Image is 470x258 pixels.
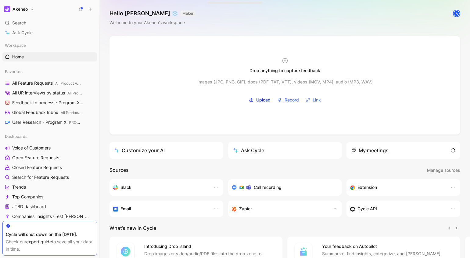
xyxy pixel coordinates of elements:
h3: Zapier [239,205,252,212]
div: Sync your customers, send feedback and get updates in Slack [113,184,207,191]
div: Drop anything to capture feedback [249,67,320,74]
a: All UR interviews by statusAll Product Areas [2,88,97,98]
div: A [454,10,460,17]
div: Favorites [2,67,97,76]
div: Dashboards [2,132,97,141]
a: export guide [26,239,52,244]
a: Search for Feature Requests [2,173,97,182]
div: Record & transcribe meetings from Zoom, Meet & Teams. [232,184,333,191]
div: Images (JPG, PNG, GIF), docs (PDF, TXT, VTT), videos (MOV, MP4), audio (MP3, WAV) [197,78,373,86]
button: Manage sources [427,166,460,174]
span: Search [12,19,26,27]
span: All Product Areas [61,110,90,115]
span: All Product Areas [67,91,97,95]
a: Ask Cycle [2,28,97,37]
span: All Feature Requests [12,80,82,87]
div: My meetings [351,147,389,154]
h3: Call recording [254,184,282,191]
a: Open Feature Requests [2,153,97,162]
h2: What’s new in Cycle [109,224,156,232]
span: All UR interviews by status [12,90,83,96]
a: Customize your AI [109,142,223,159]
a: User Research - Program XPROGRAM X [2,118,97,127]
span: Search for Feature Requests [12,174,69,180]
button: Link [303,95,323,105]
div: Check our to save all your data in time. [6,238,94,253]
span: User Research - Program X [12,119,83,126]
a: Trends [2,182,97,192]
button: Ask Cycle [228,142,342,159]
span: Closed Feature Requests [12,164,62,171]
span: Voice of Customers [12,145,51,151]
button: MAKER [181,10,196,17]
h3: Cycle API [357,205,377,212]
h3: Slack [120,184,131,191]
a: Global Feedback InboxAll Product Areas [2,108,97,117]
span: Workspace [5,42,26,48]
div: Capture feedback from anywhere on the web [350,184,444,191]
button: AkeneoAkeneo [2,5,36,13]
h3: Extension [357,184,377,191]
h3: Email [120,205,131,212]
span: PROGRAM X [69,120,91,125]
h4: Introducing Drop island [144,243,275,250]
div: Forward emails to your feedback inbox [113,205,207,212]
a: JTBD dashboard [2,202,97,211]
div: Cycle will shut down on the [DATE]. [6,231,94,238]
div: Workspace [2,41,97,50]
div: Search [2,18,97,28]
span: Ask Cycle [12,29,33,36]
a: Home [2,52,97,61]
div: Welcome to your Akeneo’s workspace [109,19,196,26]
a: All Feature RequestsAll Product Areas [2,79,97,88]
div: Ask Cycle [233,147,264,154]
div: Capture feedback from thousands of sources with Zapier (survey results, recordings, sheets, etc). [232,205,326,212]
span: JTBD dashboard [12,204,46,210]
a: Companies' insights (Test [PERSON_NAME]) [2,212,97,221]
h1: Hello [PERSON_NAME] ❄️ [109,10,196,17]
span: Open Feature Requests [12,155,59,161]
span: Record [285,96,299,104]
a: Top Companies [2,192,97,201]
span: Trends [12,184,26,190]
h1: Akeneo [13,6,28,12]
img: Akeneo [4,6,10,12]
div: Sync customers & send feedback from custom sources. Get inspired by our favorite use case [350,205,444,212]
a: Feedback to process - Program XPROGRAM X [2,98,97,107]
span: Feedback to process - Program X [12,100,84,106]
span: Home [12,54,24,60]
div: Customize your AI [114,147,165,154]
span: Favorites [5,68,23,75]
span: Global Feedback Inbox [12,109,82,116]
a: Closed Feature Requests [2,163,97,172]
span: Dashboards [5,133,27,139]
h2: Sources [109,166,129,174]
div: DashboardsVoice of CustomersOpen Feature RequestsClosed Feature RequestsSearch for Feature Reques... [2,132,97,221]
span: Companies' insights (Test [PERSON_NAME]) [12,213,89,219]
h4: Your feedback on Autopilot [322,243,453,250]
button: Record [275,95,301,105]
span: All Product Areas [55,81,84,86]
a: Voice of Customers [2,143,97,153]
span: Link [313,96,321,104]
label: Upload [247,95,273,105]
span: Top Companies [12,194,43,200]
